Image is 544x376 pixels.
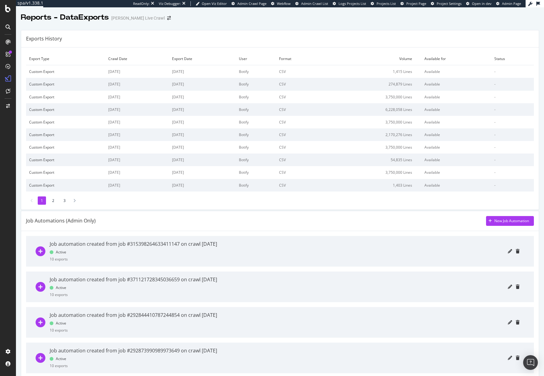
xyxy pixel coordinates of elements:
[491,128,534,141] td: -
[301,1,328,6] span: Admin Crawl List
[36,353,45,363] div: plus-circle
[29,132,102,137] div: Custom Export
[29,82,102,87] div: Custom Export
[494,218,529,223] div: New Job Automation
[36,282,45,292] div: plus-circle
[508,320,512,325] div: pencil
[486,216,534,226] button: New Job Automation
[105,128,169,141] td: [DATE]
[50,363,68,368] div: 10 exports
[236,179,276,192] td: Botify
[323,78,421,90] td: 274,879 Lines
[21,12,109,23] div: Reports - DataExports
[276,78,323,90] td: CSV
[169,65,236,78] td: [DATE]
[105,166,169,179] td: [DATE]
[50,347,217,354] div: Job automation created from job #292873990989973649 on crawl [DATE]
[29,120,102,125] div: Custom Export
[50,356,66,361] div: Active
[466,1,492,6] a: Open in dev
[169,103,236,116] td: [DATE]
[29,157,102,162] div: Custom Export
[431,1,462,6] a: Project Settings
[111,15,165,21] div: [PERSON_NAME] Live Crawl
[424,94,488,100] div: Available
[169,166,236,179] td: [DATE]
[276,154,323,166] td: CSV
[424,69,488,74] div: Available
[276,65,323,78] td: CSV
[323,154,421,166] td: 54,835 Lines
[424,183,488,188] div: Available
[196,1,227,6] a: Open Viz Editor
[424,170,488,175] div: Available
[167,16,171,20] div: arrow-right-arrow-left
[36,246,45,256] div: plus-circle
[276,179,323,192] td: CSV
[424,157,488,162] div: Available
[421,52,491,65] td: Available for
[437,1,462,6] span: Project Settings
[323,141,421,154] td: 3,750,000 Lines
[232,1,266,6] a: Admin Crawl Page
[276,166,323,179] td: CSV
[159,1,181,6] div: Viz Debugger:
[276,141,323,154] td: CSV
[472,1,492,6] span: Open in dev
[50,256,68,262] div: 10 exports
[400,1,426,6] a: Project Page
[508,356,512,360] div: pencil
[105,141,169,154] td: [DATE]
[49,196,57,205] li: 2
[496,1,521,6] a: Admin Page
[169,116,236,128] td: [DATE]
[424,82,488,87] div: Available
[169,91,236,103] td: [DATE]
[236,103,276,116] td: Botify
[371,1,396,6] a: Projects List
[236,91,276,103] td: Botify
[276,128,323,141] td: CSV
[491,179,534,192] td: -
[236,141,276,154] td: Botify
[38,196,46,205] li: 1
[276,116,323,128] td: CSV
[169,128,236,141] td: [DATE]
[377,1,396,6] span: Projects List
[50,321,66,326] div: Active
[105,103,169,116] td: [DATE]
[236,116,276,128] td: Botify
[29,145,102,150] div: Custom Export
[491,154,534,166] td: -
[277,1,291,6] span: Webflow
[26,52,105,65] td: Export Type
[516,249,519,253] div: trash
[406,1,426,6] span: Project Page
[50,276,217,283] div: Job automation created from job #371121728345036659 on crawl [DATE]
[491,141,534,154] td: -
[323,103,421,116] td: 6,228,058 Lines
[29,107,102,112] div: Custom Export
[50,292,68,297] div: 10 exports
[169,141,236,154] td: [DATE]
[50,249,66,255] div: Active
[50,285,66,290] div: Active
[202,1,227,6] span: Open Viz Editor
[491,91,534,103] td: -
[491,78,534,90] td: -
[237,1,266,6] span: Admin Crawl Page
[424,132,488,137] div: Available
[491,116,534,128] td: -
[236,65,276,78] td: Botify
[323,128,421,141] td: 2,170,276 Lines
[36,317,45,327] div: plus-circle
[491,65,534,78] td: -
[29,94,102,100] div: Custom Export
[169,78,236,90] td: [DATE]
[236,78,276,90] td: Botify
[105,91,169,103] td: [DATE]
[50,241,217,248] div: Job automation created from job #315398264633411147 on crawl [DATE]
[105,116,169,128] td: [DATE]
[424,107,488,112] div: Available
[105,78,169,90] td: [DATE]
